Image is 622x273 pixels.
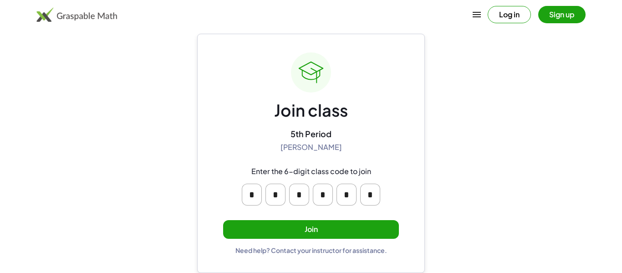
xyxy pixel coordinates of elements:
input: Please enter OTP character 3 [289,184,309,206]
div: 5th Period [291,129,331,139]
div: Join class [274,100,348,121]
div: Enter the 6-digit class code to join [251,167,371,176]
input: Please enter OTP character 6 [360,184,380,206]
input: Please enter OTP character 5 [336,184,357,206]
div: Need help? Contact your instructor for assistance. [235,246,387,254]
input: Please enter OTP character 4 [313,184,333,206]
div: [PERSON_NAME] [280,143,342,152]
input: Please enter OTP character 1 [242,184,262,206]
button: Sign up [538,6,586,23]
input: Please enter OTP character 2 [265,184,286,206]
button: Log in [488,6,531,23]
button: Join [223,220,399,239]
